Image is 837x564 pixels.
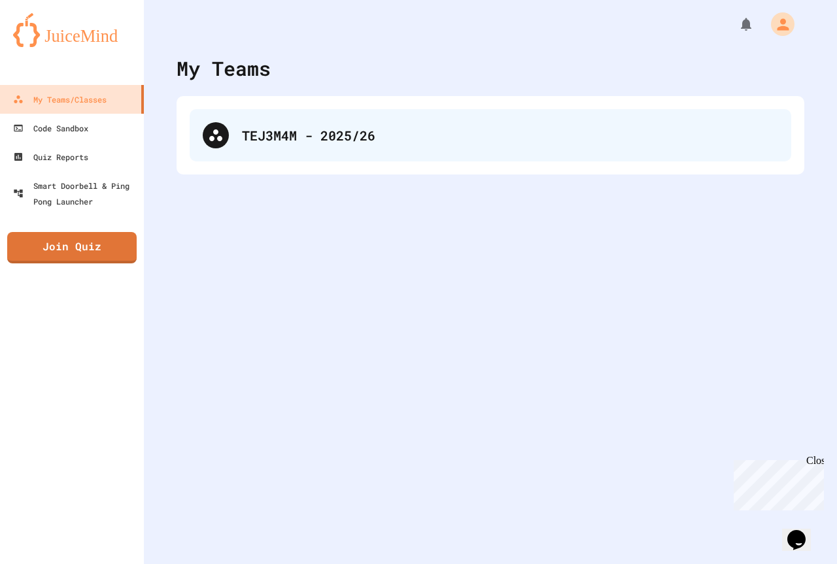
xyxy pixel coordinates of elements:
iframe: chat widget [728,455,824,510]
div: My Notifications [714,13,757,35]
div: TEJ3M4M - 2025/26 [190,109,791,161]
div: My Teams/Classes [13,91,107,107]
div: TEJ3M4M - 2025/26 [242,125,778,145]
div: My Teams [177,54,271,83]
div: Smart Doorbell & Ping Pong Launcher [13,178,139,209]
img: logo-orange.svg [13,13,131,47]
div: Quiz Reports [13,149,88,165]
iframe: chat widget [782,512,824,551]
div: My Account [757,9,798,39]
a: Join Quiz [7,232,137,263]
div: Chat with us now!Close [5,5,90,83]
div: Code Sandbox [13,120,88,136]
